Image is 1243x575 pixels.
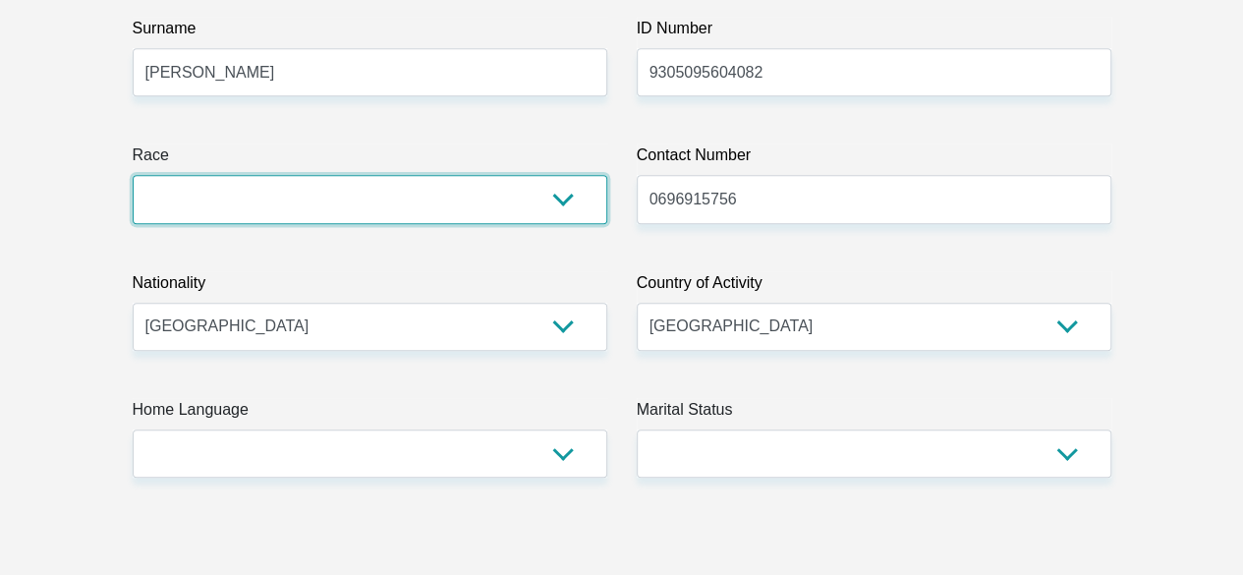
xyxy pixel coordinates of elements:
label: Home Language [133,398,607,430]
input: Contact Number [637,175,1111,223]
input: ID Number [637,48,1111,96]
label: Country of Activity [637,271,1111,303]
label: Surname [133,17,607,48]
label: Marital Status [637,398,1111,430]
label: Race [133,144,607,175]
label: ID Number [637,17,1111,48]
input: Surname [133,48,607,96]
label: Contact Number [637,144,1111,175]
label: Nationality [133,271,607,303]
